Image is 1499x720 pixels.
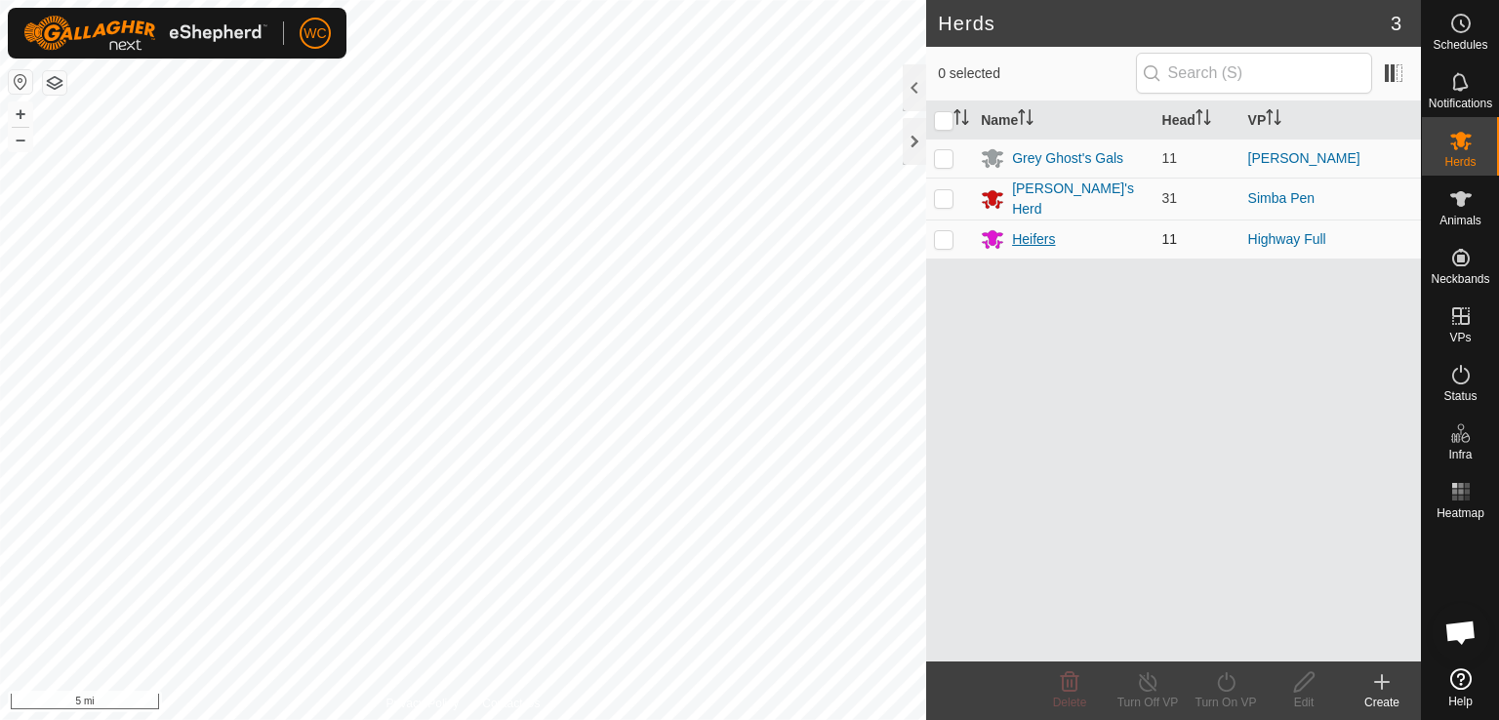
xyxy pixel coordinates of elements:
[1439,215,1481,226] span: Animals
[1012,229,1055,250] div: Heifers
[9,128,32,151] button: –
[1187,694,1265,711] div: Turn On VP
[9,102,32,126] button: +
[43,71,66,95] button: Map Layers
[1012,179,1146,220] div: [PERSON_NAME]'s Herd
[938,12,1391,35] h2: Herds
[1240,101,1421,140] th: VP
[1012,148,1123,169] div: Grey Ghost's Gals
[953,112,969,128] p-sorticon: Activate to sort
[1248,231,1326,247] a: Highway Full
[1429,98,1492,109] span: Notifications
[1018,112,1033,128] p-sorticon: Activate to sort
[1195,112,1211,128] p-sorticon: Activate to sort
[1266,112,1281,128] p-sorticon: Activate to sort
[1431,273,1489,285] span: Neckbands
[1448,696,1473,707] span: Help
[1155,101,1240,140] th: Head
[1391,9,1401,38] span: 3
[1162,150,1178,166] span: 11
[938,63,1135,84] span: 0 selected
[1053,696,1087,709] span: Delete
[1448,449,1472,460] span: Infra
[973,101,1154,140] th: Name
[482,695,540,712] a: Contact Us
[1162,190,1178,206] span: 31
[1444,156,1476,168] span: Herds
[1433,39,1487,51] span: Schedules
[9,70,32,94] button: Reset Map
[1449,332,1471,343] span: VPs
[1437,507,1484,519] span: Heatmap
[386,695,460,712] a: Privacy Policy
[1343,694,1421,711] div: Create
[1265,694,1343,711] div: Edit
[1443,390,1477,402] span: Status
[1162,231,1178,247] span: 11
[1248,150,1360,166] a: [PERSON_NAME]
[1136,53,1372,94] input: Search (S)
[1109,694,1187,711] div: Turn Off VP
[1432,603,1490,661] a: Open chat
[1248,190,1315,206] a: Simba Pen
[1422,660,1499,715] a: Help
[304,23,326,44] span: WC
[23,16,267,51] img: Gallagher Logo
